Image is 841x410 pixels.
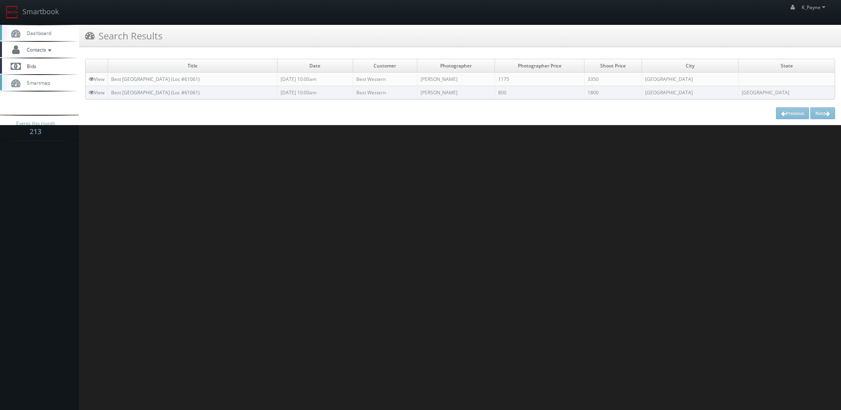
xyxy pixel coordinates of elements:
td: State [739,59,835,73]
td: Date [277,59,353,73]
td: Title [108,59,277,73]
span: Smartmap [23,79,50,86]
td: Shoot Price [584,59,642,73]
td: [PERSON_NAME] [417,73,495,86]
img: smartbook-logo.png [6,6,19,19]
td: 800 [495,86,584,99]
span: Dashboard [23,30,51,36]
a: Best [GEOGRAPHIC_DATA] (Loc #61061) [111,76,200,82]
span: Events this month [16,120,55,127]
td: Best Western [353,86,417,99]
span: Contacts [23,46,53,53]
strong: 213 [30,127,41,136]
td: Best Western [353,73,417,86]
td: 1175 [495,73,584,86]
td: Customer [353,59,417,73]
td: [GEOGRAPHIC_DATA] [642,86,739,99]
td: [PERSON_NAME] [417,86,495,99]
td: Photographer Price [495,59,584,73]
a: View [89,76,104,82]
td: [DATE] 10:00am [277,86,353,99]
td: [GEOGRAPHIC_DATA] [642,73,739,86]
td: Photographer [417,59,495,73]
td: 3350 [584,73,642,86]
a: Best [GEOGRAPHIC_DATA] (Loc #61061) [111,89,200,96]
span: Bids [23,63,36,69]
a: View [89,89,104,96]
h3: Search Results [85,29,162,43]
td: 1800 [584,86,642,99]
td: [GEOGRAPHIC_DATA] [739,86,835,99]
span: K_Payne [802,4,828,11]
td: City [642,59,739,73]
td: [DATE] 10:00am [277,73,353,86]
